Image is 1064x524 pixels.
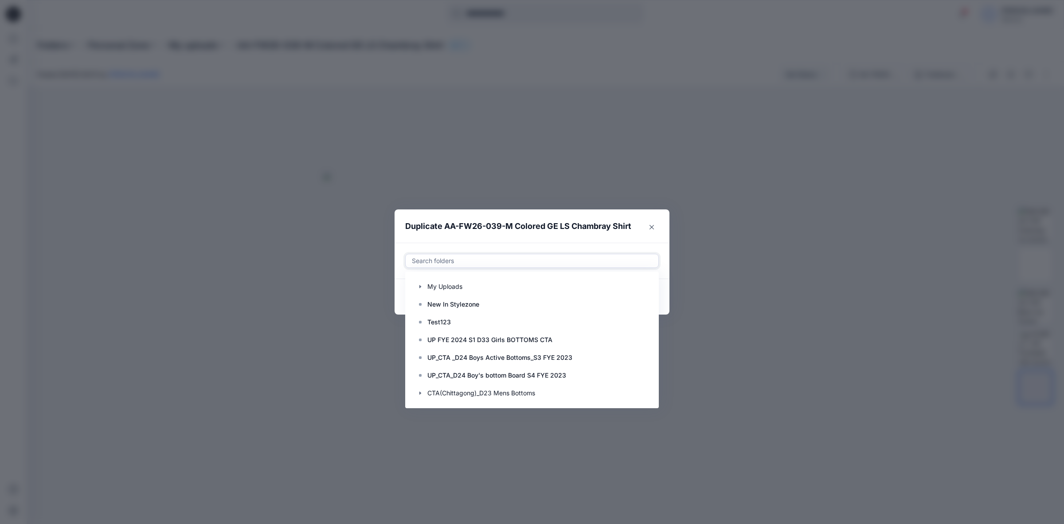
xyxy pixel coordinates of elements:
[427,335,552,345] p: UP FYE 2024 S1 D33 Girls BOTTOMS CTA
[427,299,479,310] p: New In Stylezone
[645,220,659,234] button: Close
[427,370,566,381] p: UP_CTA_D24 Boy's bottom Board S4 FYE 2023
[427,352,572,363] p: UP_CTA _D24 Boys Active Bottoms_S3 FYE 2023
[405,220,631,232] p: Duplicate AA-FW26-039-M Colored GE LS Chambray Shirt
[427,317,451,327] p: Test123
